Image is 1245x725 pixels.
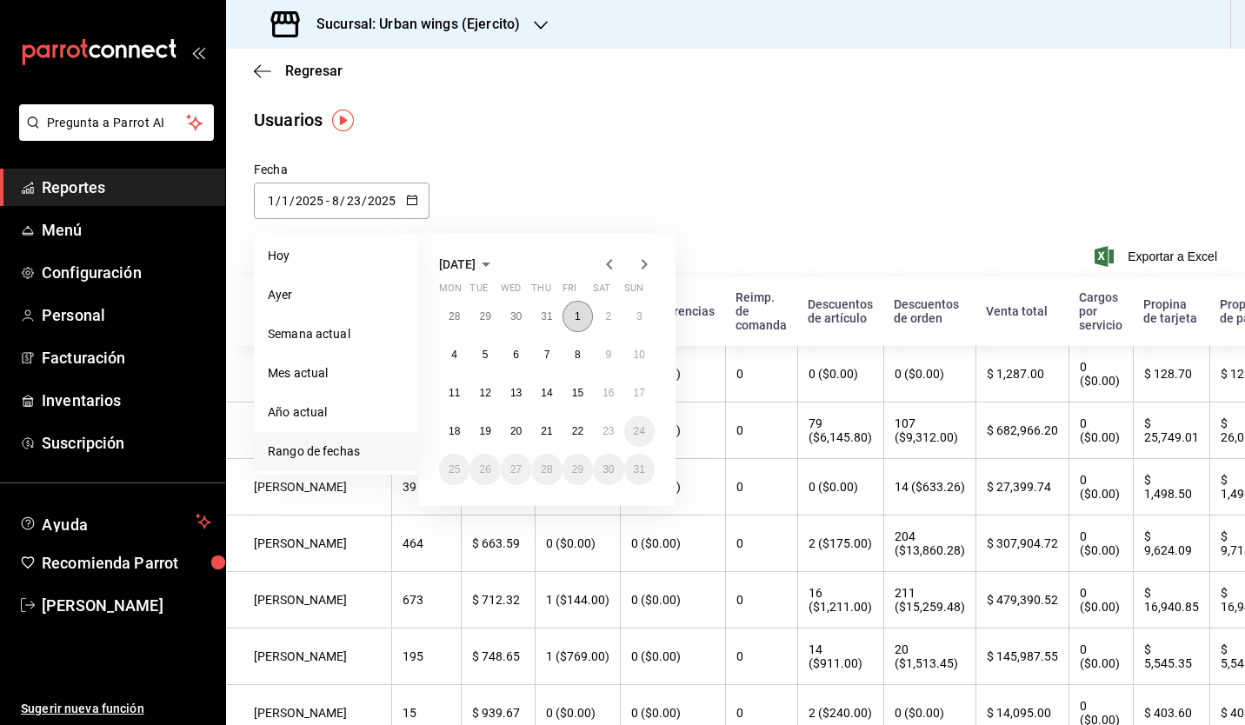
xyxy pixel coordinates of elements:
[544,349,550,361] abbr: August 7, 2025
[501,301,531,332] button: July 30, 2025
[449,463,460,476] abbr: August 25, 2025
[624,283,643,301] abbr: Sunday
[254,63,343,79] button: Regresar
[603,425,614,437] abbr: August 23, 2025
[1069,629,1133,685] th: 0 ($0.00)
[469,339,500,370] button: August 5, 2025
[439,377,469,409] button: August 11, 2025
[624,377,655,409] button: August 17, 2025
[290,194,295,208] span: /
[42,431,211,455] span: Suscripción
[725,629,797,685] th: 0
[975,346,1069,402] th: $ 1,287.00
[42,389,211,412] span: Inventarios
[620,515,725,572] th: 0 ($0.00)
[449,310,460,323] abbr: July 28, 2025
[541,310,552,323] abbr: July 31, 2025
[42,218,211,242] span: Menú
[1133,276,1209,346] th: Propina de tarjeta
[439,454,469,485] button: August 25, 2025
[975,629,1069,685] th: $ 145,987.55
[975,459,1069,515] th: $ 27,399.74
[19,104,214,141] button: Pregunta a Parrot AI
[531,339,562,370] button: August 7, 2025
[883,572,975,629] th: 211 ($15,259.48)
[634,425,645,437] abbr: August 24, 2025
[469,301,500,332] button: July 29, 2025
[346,194,362,208] input: Day
[332,110,354,131] img: Tooltip marker
[254,276,418,315] li: Ayer
[535,572,620,629] th: 1 ($144.00)
[362,194,367,208] span: /
[391,459,461,515] th: 39
[975,276,1069,346] th: Venta total
[605,349,611,361] abbr: August 9, 2025
[12,126,214,144] a: Pregunta a Parrot AI
[725,515,797,572] th: 0
[1069,572,1133,629] th: 0 ($0.00)
[975,402,1069,459] th: $ 682,966.20
[563,283,576,301] abbr: Friday
[42,303,211,327] span: Personal
[42,594,211,617] span: [PERSON_NAME]
[1069,459,1133,515] th: 0 ($0.00)
[449,387,460,399] abbr: August 11, 2025
[501,416,531,447] button: August 20, 2025
[797,572,883,629] th: 16 ($1,211.00)
[634,349,645,361] abbr: August 10, 2025
[541,425,552,437] abbr: August 21, 2025
[883,459,975,515] th: 14 ($633.26)
[535,515,620,572] th: 0 ($0.00)
[461,629,535,685] th: $ 748.65
[1133,572,1209,629] th: $ 16,940.85
[510,387,522,399] abbr: August 13, 2025
[593,377,623,409] button: August 16, 2025
[501,339,531,370] button: August 6, 2025
[572,463,583,476] abbr: August 29, 2025
[1069,402,1133,459] th: 0 ($0.00)
[501,377,531,409] button: August 13, 2025
[451,349,457,361] abbr: August 4, 2025
[47,114,187,132] span: Pregunta a Parrot AI
[725,459,797,515] th: 0
[636,310,642,323] abbr: August 3, 2025
[535,629,620,685] th: 1 ($769.00)
[439,283,462,301] abbr: Monday
[449,425,460,437] abbr: August 18, 2025
[295,194,324,208] input: Year
[883,402,975,459] th: 107 ($9,312.00)
[254,393,418,432] li: Año actual
[593,416,623,447] button: August 23, 2025
[563,454,593,485] button: August 29, 2025
[331,194,340,208] input: Month
[391,572,461,629] th: 673
[593,339,623,370] button: August 9, 2025
[725,276,797,346] th: Reimp. de comanda
[1133,515,1209,572] th: $ 9,624.09
[254,354,418,393] li: Mes actual
[1098,246,1217,267] span: Exportar a Excel
[479,387,490,399] abbr: August 12, 2025
[501,454,531,485] button: August 27, 2025
[575,349,581,361] abbr: August 8, 2025
[603,387,614,399] abbr: August 16, 2025
[439,416,469,447] button: August 18, 2025
[510,310,522,323] abbr: July 30, 2025
[797,276,883,346] th: Descuentos de artículo
[563,339,593,370] button: August 8, 2025
[461,515,535,572] th: $ 663.59
[531,283,550,301] abbr: Thursday
[191,45,205,59] button: open_drawer_menu
[479,463,490,476] abbr: August 26, 2025
[303,14,520,35] h3: Sucursal: Urban wings (Ejercito)
[1069,346,1133,402] th: 0 ($0.00)
[624,416,655,447] button: August 24, 2025
[226,346,391,402] th: [DEMOGRAPHIC_DATA][PERSON_NAME]
[531,301,562,332] button: July 31, 2025
[469,416,500,447] button: August 19, 2025
[725,346,797,402] th: 0
[226,572,391,629] th: [PERSON_NAME]
[513,349,519,361] abbr: August 6, 2025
